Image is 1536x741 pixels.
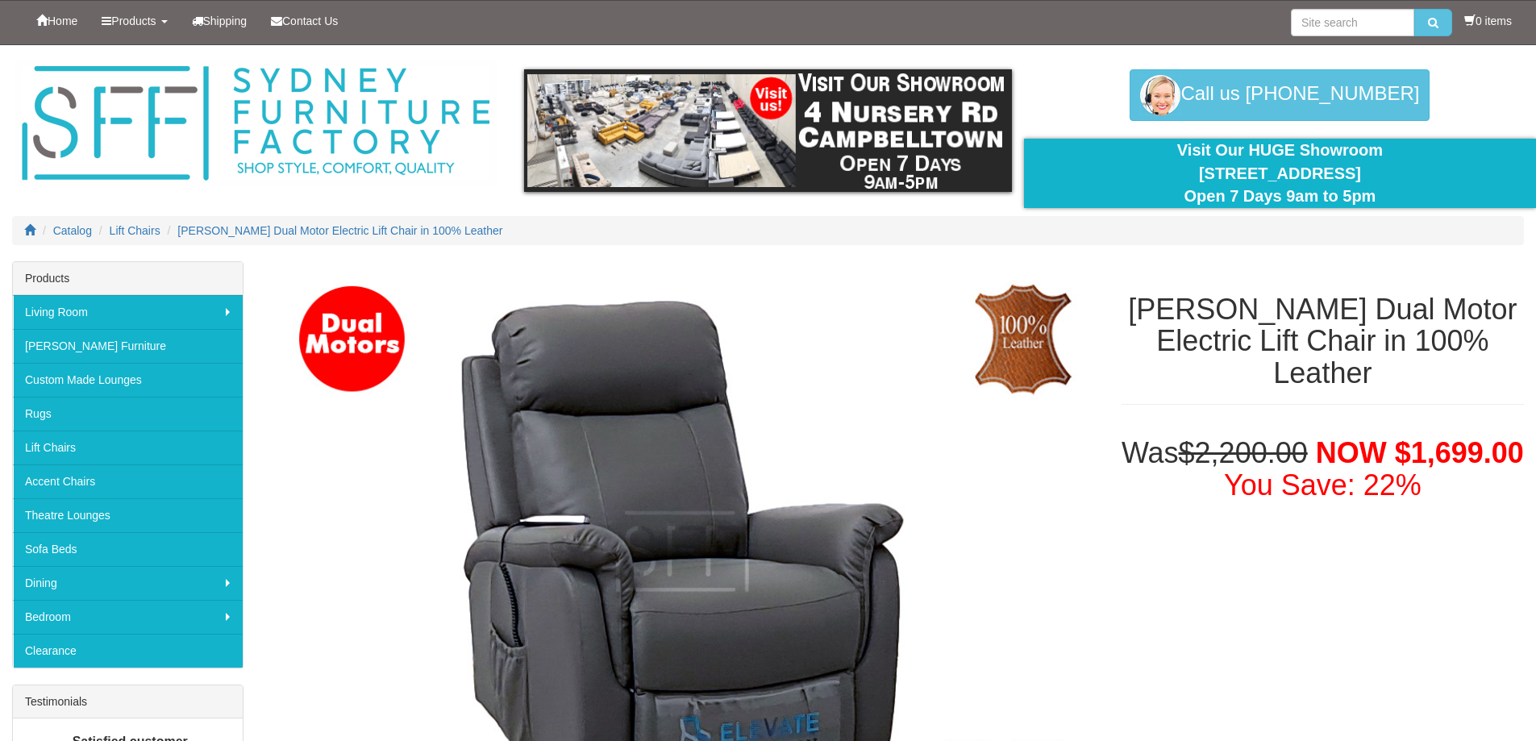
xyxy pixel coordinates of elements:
div: Visit Our HUGE Showroom [STREET_ADDRESS] Open 7 Days 9am to 5pm [1036,139,1524,208]
span: NOW $1,699.00 [1316,436,1524,469]
input: Site search [1291,9,1414,36]
span: Contact Us [282,15,338,27]
a: [PERSON_NAME] Furniture [13,329,243,363]
h1: [PERSON_NAME] Dual Motor Electric Lift Chair in 100% Leather [1122,293,1524,389]
a: Shipping [180,1,260,41]
a: Lift Chairs [13,431,243,464]
a: Lift Chairs [110,224,160,237]
li: 0 items [1464,13,1512,29]
img: Sydney Furniture Factory [14,61,497,186]
a: Products [89,1,179,41]
img: showroom.gif [524,69,1012,192]
a: Contact Us [259,1,350,41]
a: Home [24,1,89,41]
div: Testimonials [13,685,243,718]
a: Theatre Lounges [13,498,243,532]
a: Clearance [13,634,243,668]
del: $2,200.00 [1179,436,1308,469]
span: Home [48,15,77,27]
a: Dining [13,566,243,600]
div: Products [13,262,243,295]
a: Accent Chairs [13,464,243,498]
a: [PERSON_NAME] Dual Motor Electric Lift Chair in 100% Leather [177,224,502,237]
a: Living Room [13,295,243,329]
font: You Save: 22% [1224,468,1422,502]
span: Products [111,15,156,27]
a: Bedroom [13,600,243,634]
h1: Was [1122,437,1524,501]
a: Rugs [13,397,243,431]
a: Custom Made Lounges [13,363,243,397]
span: Shipping [203,15,248,27]
a: Sofa Beds [13,532,243,566]
a: Catalog [53,224,92,237]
